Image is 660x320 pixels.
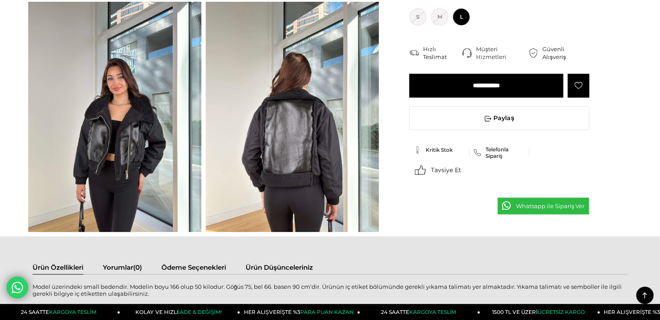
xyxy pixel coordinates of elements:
[453,8,470,26] span: L
[49,309,96,315] span: KARGOYA TESLİM
[103,263,133,271] span: Yorumlar
[480,304,601,320] a: 1500 TL VE ÜZERİÜCRETSİZ KARGO
[409,309,456,315] span: KARGOYA TESLİM
[178,309,221,315] span: İADE & DEĞİŞİM!
[360,304,480,320] a: 24 SAATTEKARGOYA TESLİM
[300,309,354,315] span: PARA PUAN KAZAN
[120,304,240,320] a: KOLAY VE HIZLIİADE & DEĞİŞİM!
[33,283,627,307] div: Model üzerindeki small bedendir. Modelin boyu 166 olup 50 kilodur. Göğüs 75, bel 66. basen 90 cm'...
[206,2,379,232] img: Mihael mont 25K254
[410,107,589,130] span: Paylaş
[409,8,427,26] span: S
[462,48,472,58] img: call-center.png
[568,74,589,98] a: Favorilere Ekle
[542,45,589,61] div: Güvenli Alışveriş
[133,263,142,271] span: (0)
[246,263,313,274] a: Ürün Düşünceleriniz
[28,2,201,232] img: Mihael mont 25K254
[497,197,590,215] a: Whatsapp ile Sipariş Ver
[33,263,83,274] a: Ürün Özellikleri
[103,263,142,274] a: Yorumlar(0)
[431,166,461,174] span: Tavsiye Et
[414,146,465,154] a: Kritik Stok
[240,304,361,320] a: HER ALIŞVERİŞTE %3PARA PUAN KAZAN
[161,263,226,274] a: Ödeme Seçenekleri
[486,146,525,159] span: Telefonla Sipariş
[0,304,121,320] a: 24 SAATTEKARGOYA TESLİM
[474,146,525,159] a: Telefonla Sipariş
[409,48,419,58] img: shipping.png
[423,45,462,61] div: Hızlı Teslimat
[529,48,538,58] img: security.png
[476,45,529,61] div: Müşteri Hizmetleri
[538,309,585,315] span: ÜCRETSİZ KARGO
[431,8,448,26] span: M
[426,147,453,153] span: Kritik Stok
